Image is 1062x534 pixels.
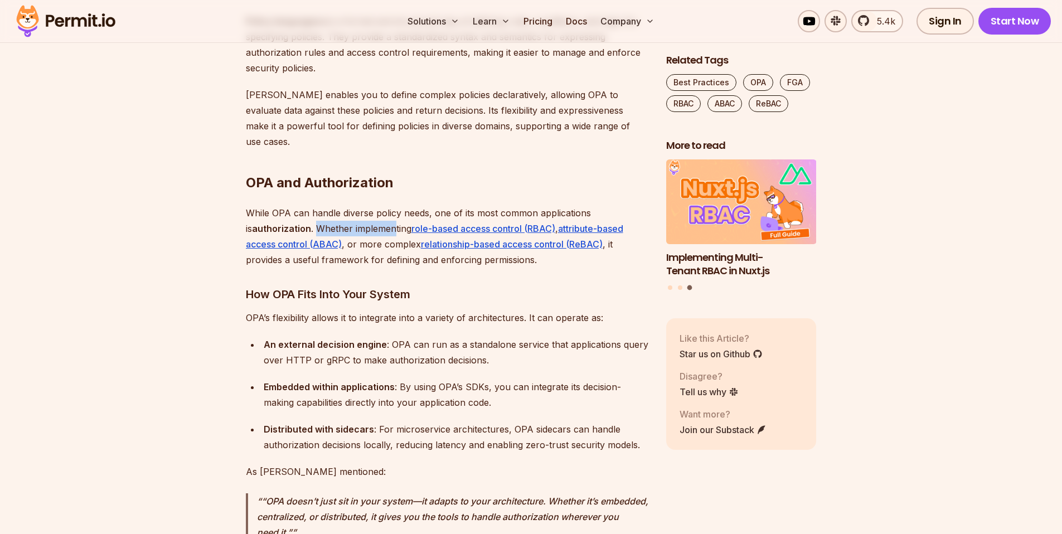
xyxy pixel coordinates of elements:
strong: Distributed with sidecars [264,424,374,435]
a: Star us on Github [680,347,763,361]
p: Want more? [680,407,767,421]
a: relationship-based access control (ReBAC) [421,239,603,250]
img: Implementing Multi-Tenant RBAC in Nuxt.js [666,159,817,244]
a: ABAC [707,95,742,112]
p: Like this Article? [680,332,763,345]
button: Go to slide 1 [668,285,672,290]
strong: An external decision engine [264,339,387,350]
a: Start Now [978,8,1051,35]
div: : For microservice architectures, OPA sidecars can handle authorization decisions locally, reduci... [264,421,648,453]
a: Best Practices [666,74,736,91]
p: Disagree? [680,370,739,383]
h2: More to read [666,139,817,153]
p: OPA’s flexibility allows it to integrate into a variety of architectures. It can operate as: [246,310,648,326]
p: are a formal and structured way of defining rules, conditions, and logic for specifying policies.... [246,13,648,76]
h2: OPA and Authorization [246,129,648,192]
a: FGA [780,74,810,91]
button: Company [596,10,659,32]
div: Posts [666,159,817,292]
span: 5.4k [870,14,895,28]
a: role-based access control (RBAC) [411,223,555,234]
h2: Related Tags [666,54,817,67]
li: 3 of 3 [666,159,817,278]
p: As [PERSON_NAME] mentioned: [246,464,648,479]
p: [PERSON_NAME] enables you to define complex policies declaratively, allowing OPA to evaluate data... [246,87,648,149]
div: : By using OPA’s SDKs, you can integrate its decision-making capabilities directly into your appl... [264,379,648,410]
a: Join our Substack [680,423,767,436]
button: Solutions [403,10,464,32]
button: Go to slide 2 [678,285,682,290]
a: Pricing [519,10,557,32]
h3: How OPA Fits Into Your System [246,285,648,303]
a: RBAC [666,95,701,112]
button: Go to slide 3 [687,285,692,290]
p: While OPA can handle diverse policy needs, one of its most common applications is . Whether imple... [246,205,648,268]
a: 5.4k [851,10,903,32]
img: Permit logo [11,2,120,40]
a: OPA [743,74,773,91]
div: : OPA can run as a standalone service that applications query over HTTP or gRPC to make authoriza... [264,337,648,368]
a: ReBAC [749,95,788,112]
a: Tell us why [680,385,739,399]
a: Docs [561,10,591,32]
strong: Embedded within applications [264,381,395,392]
strong: authorization [252,223,311,234]
a: attribute-based access control (ABAC) [246,223,623,250]
a: Implementing Multi-Tenant RBAC in Nuxt.jsImplementing Multi-Tenant RBAC in Nuxt.js [666,159,817,278]
a: Sign In [916,8,974,35]
h3: Implementing Multi-Tenant RBAC in Nuxt.js [666,250,817,278]
button: Learn [468,10,515,32]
